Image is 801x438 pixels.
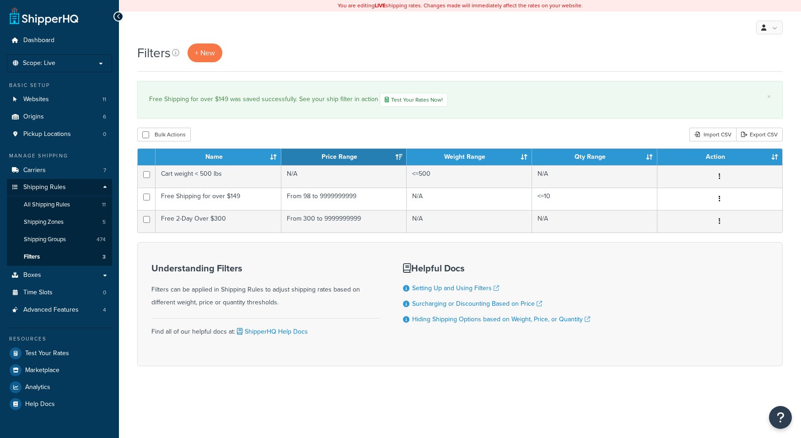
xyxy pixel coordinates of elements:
[25,384,50,391] span: Analytics
[7,91,112,108] li: Websites
[7,91,112,108] a: Websites 11
[149,93,771,107] div: Free Shipping for over $149 was saved successfully. See your ship filter in action
[412,314,590,324] a: Hiding Shipping Options based on Weight, Price, or Quantity
[24,201,70,209] span: All Shipping Rules
[151,318,380,338] div: Find all of our helpful docs at:
[7,108,112,125] li: Origins
[7,108,112,125] a: Origins 6
[7,214,112,231] a: Shipping Zones 5
[7,396,112,412] a: Help Docs
[7,231,112,248] a: Shipping Groups 474
[103,289,106,297] span: 0
[188,43,222,62] a: + New
[532,165,657,188] td: N/A
[7,179,112,196] a: Shipping Rules
[407,210,532,233] td: N/A
[7,196,112,213] a: All Shipping Rules 11
[281,188,407,210] td: From 98 to 9999999999
[23,289,53,297] span: Time Slots
[281,210,407,233] td: From 300 to 9999999999
[7,162,112,179] li: Carriers
[767,93,771,100] a: ×
[407,165,532,188] td: <=500
[7,231,112,248] li: Shipping Groups
[736,128,783,141] a: Export CSV
[97,236,106,243] span: 474
[23,184,66,191] span: Shipping Rules
[103,167,106,174] span: 7
[103,306,106,314] span: 4
[7,126,112,143] a: Pickup Locations 0
[156,165,281,188] td: Cart weight < 500 lbs
[24,253,40,261] span: Filters
[23,130,71,138] span: Pickup Locations
[769,406,792,429] button: Open Resource Center
[24,236,66,243] span: Shipping Groups
[137,44,171,62] h1: Filters
[103,130,106,138] span: 0
[7,126,112,143] li: Pickup Locations
[7,214,112,231] li: Shipping Zones
[25,400,55,408] span: Help Docs
[375,1,386,10] b: LIVE
[156,210,281,233] td: Free 2-Day Over $300
[7,81,112,89] div: Basic Setup
[407,149,532,165] th: Weight Range: activate to sort column ascending
[23,271,41,279] span: Boxes
[7,196,112,213] li: All Shipping Rules
[7,32,112,49] a: Dashboard
[151,263,380,309] div: Filters can be applied in Shipping Rules to adjust shipping rates based on different weight, pric...
[23,167,46,174] span: Carriers
[195,48,215,58] span: + New
[151,263,380,273] h3: Understanding Filters
[403,263,590,273] h3: Helpful Docs
[103,113,106,121] span: 6
[7,345,112,362] a: Test Your Rates
[7,284,112,301] li: Time Slots
[412,283,499,293] a: Setting Up and Using Filters
[7,152,112,160] div: Manage Shipping
[7,335,112,343] div: Resources
[657,149,782,165] th: Action: activate to sort column ascending
[7,302,112,319] a: Advanced Features 4
[23,306,79,314] span: Advanced Features
[25,350,69,357] span: Test Your Rates
[137,128,191,141] button: Bulk Actions
[281,165,407,188] td: N/A
[102,96,106,103] span: 11
[532,210,657,233] td: N/A
[7,379,112,395] a: Analytics
[102,218,106,226] span: 5
[102,201,106,209] span: 11
[7,284,112,301] a: Time Slots 0
[156,149,281,165] th: Name: activate to sort column ascending
[25,367,59,374] span: Marketplace
[7,249,112,265] li: Filters
[7,179,112,266] li: Shipping Rules
[156,188,281,210] td: Free Shipping for over $149
[412,299,542,308] a: Surcharging or Discounting Based on Price
[23,37,54,44] span: Dashboard
[102,253,106,261] span: 3
[23,59,55,67] span: Scope: Live
[281,149,407,165] th: Price Range: activate to sort column ascending
[7,249,112,265] a: Filters 3
[24,218,64,226] span: Shipping Zones
[235,327,308,336] a: ShipperHQ Help Docs
[407,188,532,210] td: N/A
[532,188,657,210] td: <=10
[23,113,44,121] span: Origins
[10,7,78,25] a: ShipperHQ Home
[7,362,112,379] a: Marketplace
[7,267,112,284] a: Boxes
[532,149,657,165] th: Qty Range: activate to sort column ascending
[689,128,736,141] div: Import CSV
[7,302,112,319] li: Advanced Features
[7,162,112,179] a: Carriers 7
